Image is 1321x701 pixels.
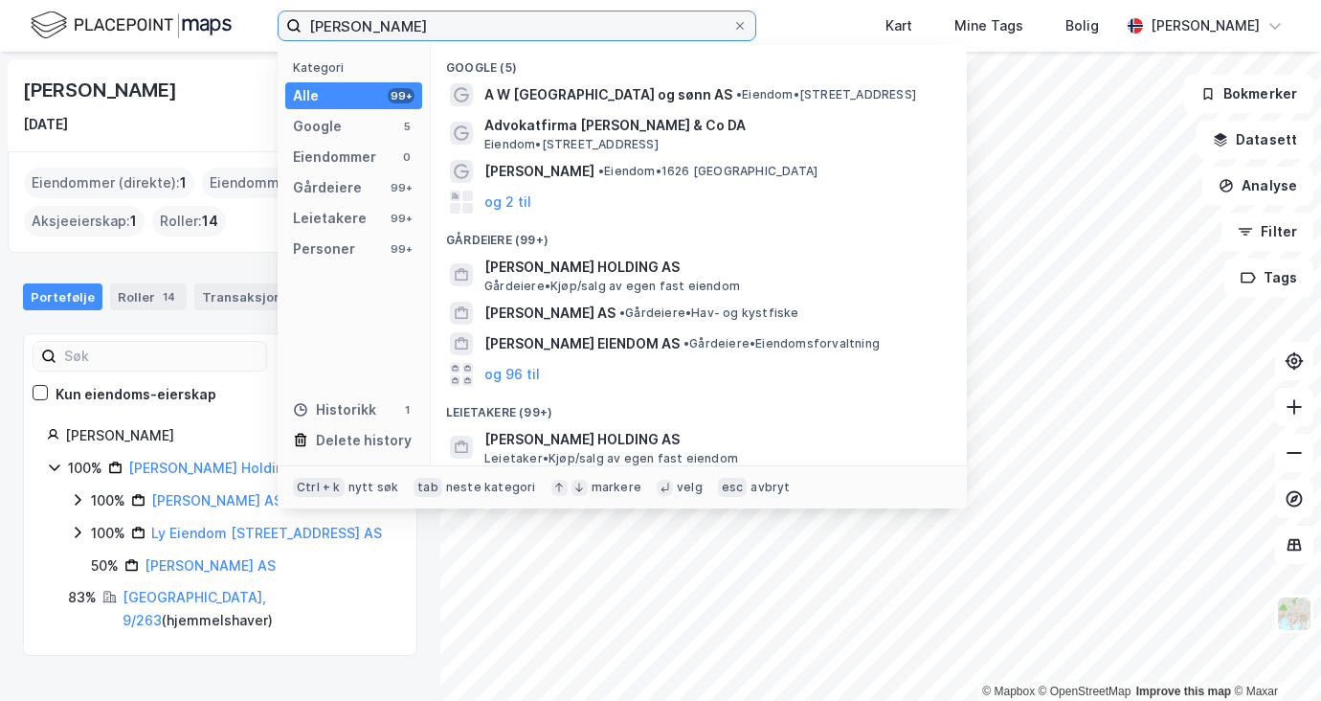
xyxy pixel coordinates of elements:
[414,478,442,497] div: tab
[130,210,137,233] span: 1
[484,160,594,183] span: [PERSON_NAME]
[123,586,393,632] div: ( hjemmelshaver )
[484,451,738,466] span: Leietaker • Kjøp/salg av egen fast eiendom
[68,457,102,480] div: 100%
[1202,167,1313,205] button: Analyse
[1136,685,1231,698] a: Improve this map
[91,554,119,577] div: 50%
[484,114,944,137] span: Advokatfirma [PERSON_NAME] & Co DA
[484,428,944,451] span: [PERSON_NAME] HOLDING AS
[1184,75,1313,113] button: Bokmerker
[1065,14,1099,37] div: Bolig
[23,113,68,136] div: [DATE]
[293,146,376,169] div: Eiendommer
[736,87,916,102] span: Eiendom • [STREET_ADDRESS]
[152,206,226,237] div: Roller :
[683,336,689,350] span: •
[484,302,616,325] span: [PERSON_NAME] AS
[1151,14,1260,37] div: [PERSON_NAME]
[293,176,362,199] div: Gårdeiere
[293,237,355,260] div: Personer
[23,75,180,105] div: [PERSON_NAME]
[1224,259,1313,297] button: Tags
[750,480,790,495] div: avbryt
[293,115,342,138] div: Google
[683,336,880,351] span: Gårdeiere • Eiendomsforvaltning
[202,210,218,233] span: 14
[431,390,967,424] div: Leietakere (99+)
[592,480,641,495] div: markere
[151,525,382,541] a: Ly Eiendom [STREET_ADDRESS] AS
[619,305,625,320] span: •
[110,283,187,310] div: Roller
[91,522,125,545] div: 100%
[159,287,179,306] div: 14
[31,9,232,42] img: logo.f888ab2527a4732fd821a326f86c7f29.svg
[316,429,412,452] div: Delete history
[598,164,604,178] span: •
[24,168,194,198] div: Eiendommer (direkte) :
[123,589,266,628] a: [GEOGRAPHIC_DATA], 9/263
[619,305,799,321] span: Gårdeiere • Hav- og kystfiske
[293,207,367,230] div: Leietakere
[484,332,680,355] span: [PERSON_NAME] EIENDOM AS
[399,402,414,418] div: 1
[484,363,540,386] button: og 96 til
[24,206,145,237] div: Aksjeeierskap :
[293,84,319,107] div: Alle
[68,586,97,609] div: 83%
[982,685,1035,698] a: Mapbox
[1276,596,1312,632] img: Z
[128,460,314,476] a: [PERSON_NAME] Holding AS
[484,83,732,106] span: A W [GEOGRAPHIC_DATA] og sønn AS
[145,557,276,574] a: [PERSON_NAME] AS
[388,211,414,226] div: 99+
[293,478,345,497] div: Ctrl + k
[736,87,742,102] span: •
[1225,609,1321,701] iframe: Chat Widget
[677,480,703,495] div: velg
[388,180,414,195] div: 99+
[446,480,536,495] div: neste kategori
[23,283,102,310] div: Portefølje
[598,164,817,179] span: Eiendom • 1626 [GEOGRAPHIC_DATA]
[885,14,912,37] div: Kart
[484,279,740,294] span: Gårdeiere • Kjøp/salg av egen fast eiendom
[388,88,414,103] div: 99+
[91,489,125,512] div: 100%
[388,241,414,257] div: 99+
[718,478,748,497] div: esc
[1197,121,1313,159] button: Datasett
[348,480,399,495] div: nytt søk
[202,168,396,198] div: Eiendommer (Indirekte) :
[399,149,414,165] div: 0
[1039,685,1131,698] a: OpenStreetMap
[484,191,531,214] button: og 2 til
[302,11,732,40] input: Søk på adresse, matrikkel, gårdeiere, leietakere eller personer
[56,342,266,371] input: Søk
[293,60,422,75] div: Kategori
[56,383,216,406] div: Kun eiendoms-eierskap
[954,14,1023,37] div: Mine Tags
[484,256,944,279] span: [PERSON_NAME] HOLDING AS
[293,398,376,421] div: Historikk
[151,492,282,509] a: [PERSON_NAME] AS
[1221,213,1313,251] button: Filter
[65,424,393,447] div: [PERSON_NAME]
[180,171,187,194] span: 1
[431,45,967,79] div: Google (5)
[484,137,659,152] span: Eiendom • [STREET_ADDRESS]
[431,217,967,252] div: Gårdeiere (99+)
[194,283,327,310] div: Transaksjoner
[399,119,414,134] div: 5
